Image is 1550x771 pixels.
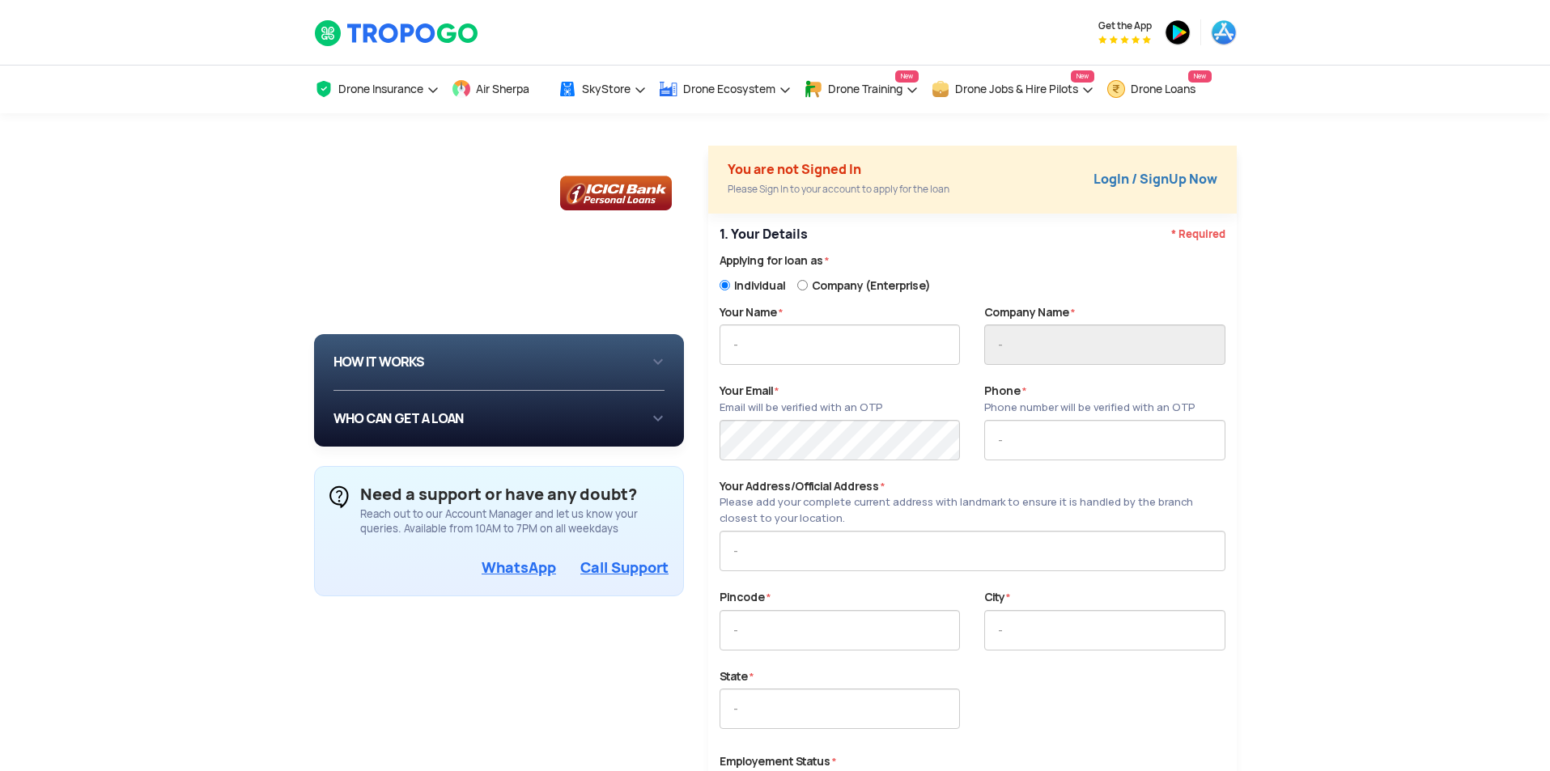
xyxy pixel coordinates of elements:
img: bg_icicilogo1.png [560,162,672,210]
label: City [984,589,1010,606]
span: Get the App [1098,19,1152,32]
div: Phone number will be verified with an OTP [984,400,1195,416]
span: Drone Insurance [338,83,423,95]
span: New [1188,70,1212,83]
a: Air Sherpa [452,66,546,113]
label: Your Email [720,383,882,416]
a: SkyStore [558,66,647,113]
span: Drone Training [828,83,902,95]
label: Phone [984,383,1195,416]
span: Air Sherpa [476,83,529,95]
div: Please add your complete current address with landmark to ensure it is handled by the branch clos... [720,494,1225,527]
a: Drone Jobs & Hire PilotsNew [931,66,1094,113]
p: 1. Your Details [720,225,1225,244]
input: - [984,420,1225,460]
input: Individual [720,277,730,294]
div: Please Sign In to your account to apply for the loan [728,180,949,199]
div: Reach out to our Account Manager and let us know your queries. Available from 10AM to 7PM on all ... [360,507,669,536]
span: Drone Loans [1131,83,1195,95]
span: SkyStore [582,83,631,95]
a: Drone TrainingNew [804,66,919,113]
span: New [895,70,919,83]
div: HOW IT WORKS [333,347,665,377]
input: - [984,324,1225,365]
label: State [720,668,754,685]
a: Drone LoansNew [1106,66,1212,113]
input: - [720,531,1225,571]
h1: Drone Loans [333,166,685,226]
span: New [1071,70,1094,83]
label: Your Address/Official Address [720,478,1225,527]
img: ic_playstore.png [1165,19,1191,45]
div: Need a support or have any doubt? [360,481,669,507]
div: Now get loan for your business or personal drone purchase need [333,265,685,315]
div: Email will be verified with an OTP [720,400,882,416]
input: - [984,610,1225,650]
label: Applying for loan as [720,252,1225,269]
div: WHO CAN GET A LOAN [333,404,665,434]
label: Your Name [720,304,783,321]
span: Individual [734,277,785,294]
span: Drone Jobs & Hire Pilots [955,83,1078,95]
a: Drone Insurance [314,66,440,113]
a: WhatsApp [482,558,556,577]
input: - [720,324,960,365]
label: Employement Status [720,753,836,770]
span: Drone Ecosystem [683,83,775,95]
span: Company (Enterprise) [812,277,930,294]
span: * Required [1171,225,1225,244]
a: LogIn / SignUp Now [1093,171,1217,188]
img: App Raking [1098,36,1151,44]
input: - [720,610,960,650]
label: Company Name [984,304,1075,321]
img: TropoGo Logo [314,19,480,47]
div: You are not Signed In [728,160,949,180]
input: - [720,688,960,729]
input: Company (Enterprise) [797,277,808,294]
label: Pincode [720,589,771,606]
a: Drone Ecosystem [659,66,792,113]
img: ic_appstore.png [1211,19,1237,45]
a: Call Support [580,558,669,577]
